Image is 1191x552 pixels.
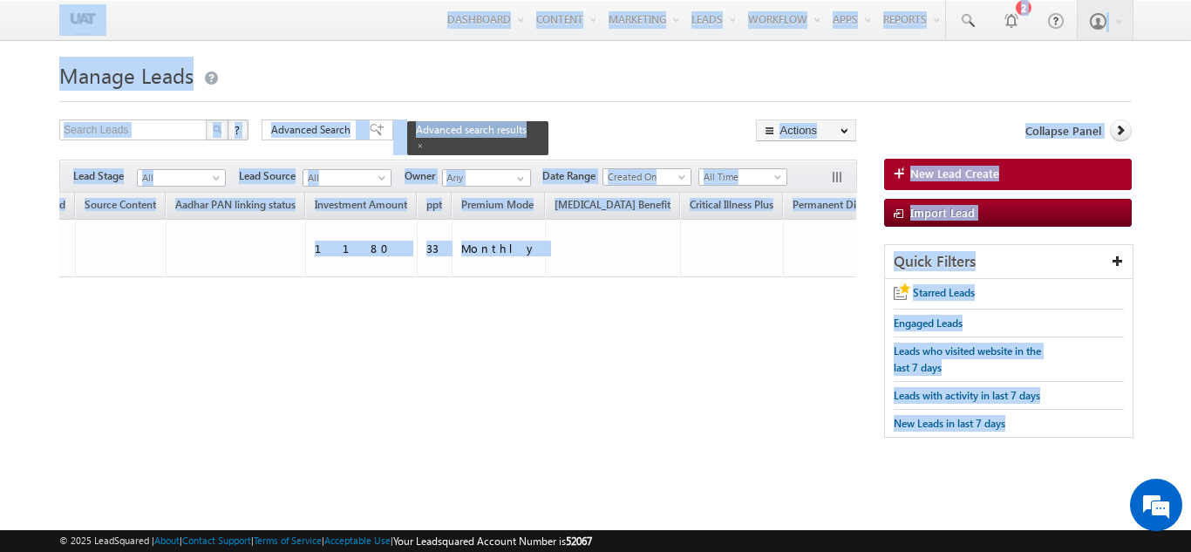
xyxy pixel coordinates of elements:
[507,170,529,187] a: Show All Items
[175,198,296,211] span: Aadhar PAN linking status
[271,122,356,138] span: Advanced Search
[59,533,592,549] span: © 2025 LeadSquared | | | | |
[566,535,592,548] span: 52067
[910,166,999,181] span: New Lead Create
[76,195,165,218] a: Source Content
[182,535,251,546] a: Contact Support
[555,198,670,211] span: [MEDICAL_DATA] Benefit
[461,198,534,211] span: Premium Mode
[303,169,391,187] a: All
[461,241,537,256] div: Monthly
[756,119,856,141] button: Actions
[602,168,691,186] a: Created On
[426,241,444,256] div: 33
[30,92,73,114] img: d_60004797649_company_0_60004797649
[910,205,975,220] span: Import Lead
[315,241,409,256] div: 1180
[894,317,963,330] span: Engaged Leads
[603,169,686,185] span: Created On
[235,122,242,137] span: ?
[894,417,1005,430] span: New Leads in last 7 days
[426,198,442,211] span: ppt
[324,535,391,546] a: Acceptable Use
[154,535,180,546] a: About
[228,119,248,140] button: ?
[239,168,303,184] span: Lead Source
[699,169,782,185] span: All Time
[167,195,304,218] a: Aadhar PAN linking status
[286,9,328,51] div: Minimize live chat window
[91,92,293,114] div: Chat with us now
[884,159,1132,190] a: New Lead Create
[59,61,194,89] span: Manage Leads
[442,169,531,187] input: Type to Search
[405,168,442,184] span: Owner
[681,195,782,218] a: Critical Illness Plus
[546,195,679,218] a: [MEDICAL_DATA] Benefit
[1025,123,1101,139] span: Collapse Panel
[913,286,975,299] span: Starred Leads
[418,195,451,218] a: ppt
[137,169,226,187] a: All
[698,168,787,186] a: All Time
[453,195,542,218] a: Premium Mode
[59,4,106,35] img: Custom Logo
[315,198,407,211] span: Investment Amount
[894,344,1041,374] span: Leads who visited website in the last 7 days
[306,195,416,218] a: Investment Amount
[303,170,386,186] span: All
[690,198,773,211] span: Critical Illness Plus
[885,245,1133,279] div: Quick Filters
[784,195,932,218] a: Permanent Disability Benefit
[138,170,221,186] span: All
[85,198,156,211] span: Source Content
[237,428,316,452] em: Start Chat
[393,535,592,548] span: Your Leadsquared Account Number is
[542,168,602,184] span: Date Range
[254,535,322,546] a: Terms of Service
[73,168,137,184] span: Lead Stage
[213,125,221,133] img: Search
[416,123,527,136] span: Advanced search results
[894,389,1040,402] span: Leads with activity in last 7 days
[23,161,318,413] textarea: Type your message and hit 'Enter'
